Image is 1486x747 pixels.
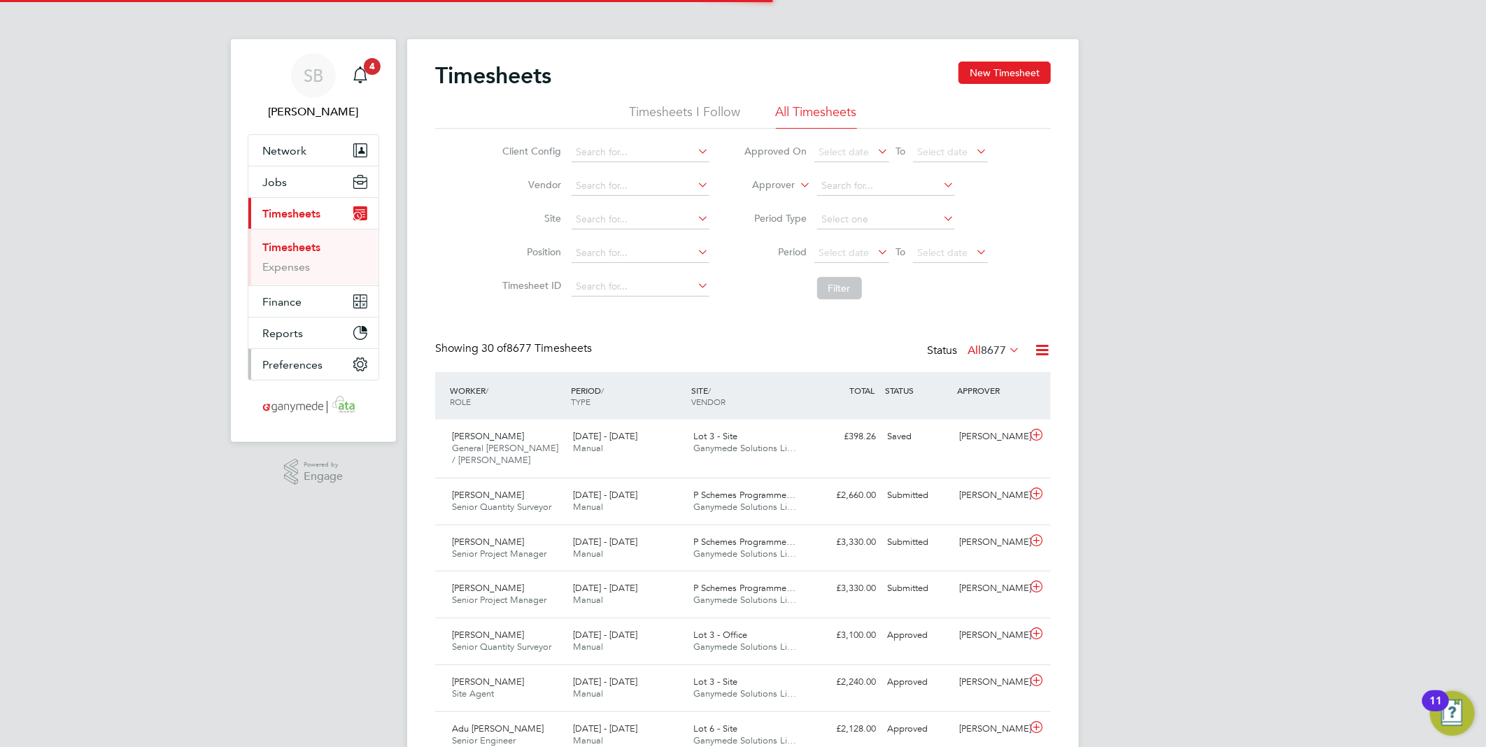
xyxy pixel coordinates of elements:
span: SB [304,66,323,85]
a: Go to home page [248,394,379,417]
input: Search for... [572,277,709,297]
div: Approved [882,671,954,694]
span: [PERSON_NAME] [452,536,524,548]
a: 4 [346,53,374,98]
span: Finance [262,295,302,308]
span: P Schemes Programme… [694,582,796,594]
li: All Timesheets [776,104,857,129]
span: [DATE] - [DATE] [573,430,637,442]
button: Network [248,135,378,166]
button: Timesheets [248,198,378,229]
span: Ganymede Solutions Li… [694,641,797,653]
button: Open Resource Center, 11 new notifications [1430,691,1475,736]
label: Position [499,246,562,258]
div: Status [927,341,1023,361]
label: Client Config [499,145,562,157]
span: [DATE] - [DATE] [573,676,637,688]
span: Lot 3 - Site [694,676,738,688]
span: Senior Quantity Surveyor [452,501,551,513]
button: New Timesheet [958,62,1051,84]
img: ganymedesolutions-logo-retina.png [259,394,369,417]
span: Jobs [262,176,287,189]
span: [PERSON_NAME] [452,489,524,501]
div: Approved [882,624,954,647]
span: Senior Project Manager [452,548,546,560]
div: STATUS [882,378,954,403]
label: Approver [733,178,795,192]
div: WORKER [446,378,567,414]
li: Timesheets I Follow [630,104,741,129]
span: To [892,243,910,261]
span: Network [262,144,306,157]
span: Manual [573,641,603,653]
span: Engage [304,471,343,483]
div: [PERSON_NAME] [954,484,1027,507]
label: All [968,343,1020,357]
span: Site Agent [452,688,494,699]
label: Timesheet ID [499,279,562,292]
span: Ganymede Solutions Li… [694,594,797,606]
div: [PERSON_NAME] [954,425,1027,448]
div: PERIOD [567,378,688,414]
input: Select one [817,210,955,229]
span: Ganymede Solutions Li… [694,688,797,699]
span: Adu [PERSON_NAME] [452,723,544,734]
div: £2,128.00 [809,718,882,741]
span: P Schemes Programme… [694,489,796,501]
button: Finance [248,286,378,317]
div: [PERSON_NAME] [954,624,1027,647]
span: [PERSON_NAME] [452,582,524,594]
div: £3,100.00 [809,624,882,647]
span: Ganymede Solutions Li… [694,548,797,560]
button: Jobs [248,166,378,197]
span: 30 of [481,341,507,355]
span: [DATE] - [DATE] [573,536,637,548]
div: Approved [882,718,954,741]
input: Search for... [572,243,709,263]
span: General [PERSON_NAME] / [PERSON_NAME] [452,442,558,466]
span: Samantha Briggs [248,104,379,120]
a: Expenses [262,260,310,273]
button: Reports [248,318,378,348]
span: [DATE] - [DATE] [573,629,637,641]
button: Filter [817,277,862,299]
input: Search for... [572,210,709,229]
div: £3,330.00 [809,531,882,554]
div: £2,660.00 [809,484,882,507]
span: [PERSON_NAME] [452,676,524,688]
div: APPROVER [954,378,1027,403]
span: Ganymede Solutions Li… [694,734,797,746]
span: [PERSON_NAME] [452,430,524,442]
div: Saved [882,425,954,448]
label: Site [499,212,562,225]
label: Period Type [744,212,807,225]
div: [PERSON_NAME] [954,577,1027,600]
div: Timesheets [248,229,378,285]
span: 4 [364,58,381,75]
span: Manual [573,688,603,699]
div: Showing [435,341,595,356]
span: [PERSON_NAME] [452,629,524,641]
span: Timesheets [262,207,320,220]
span: Select date [819,145,870,158]
span: Lot 3 - Site [694,430,738,442]
span: TYPE [571,396,590,407]
span: Manual [573,734,603,746]
span: [DATE] - [DATE] [573,582,637,594]
div: [PERSON_NAME] [954,531,1027,554]
span: Reports [262,327,303,340]
span: Manual [573,594,603,606]
a: Powered byEngage [284,459,344,485]
span: Lot 6 - Site [694,723,738,734]
a: SB[PERSON_NAME] [248,53,379,120]
div: [PERSON_NAME] [954,671,1027,694]
span: To [892,142,910,160]
div: SITE [688,378,809,414]
span: Senior Quantity Surveyor [452,641,551,653]
nav: Main navigation [231,39,396,442]
span: Manual [573,501,603,513]
span: / [486,385,488,396]
span: Preferences [262,358,323,371]
span: P Schemes Programme… [694,536,796,548]
span: 8677 [981,343,1006,357]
